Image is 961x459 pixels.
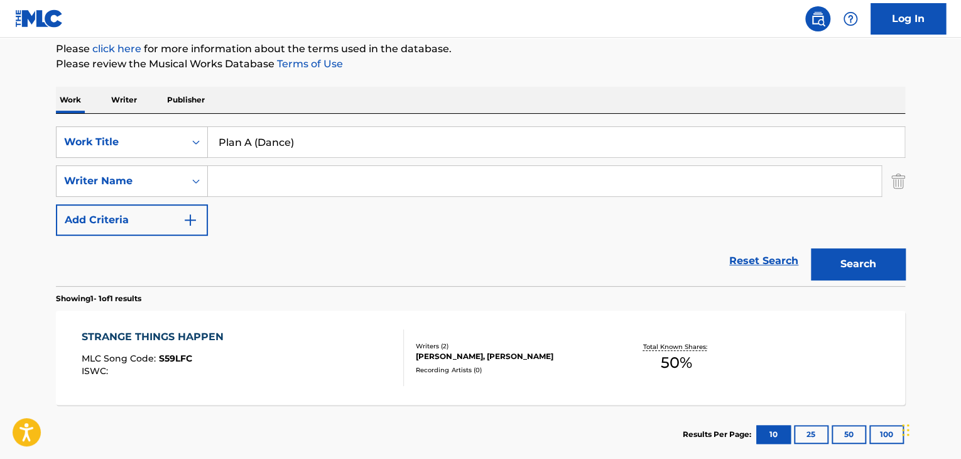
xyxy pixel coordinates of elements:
a: Log In [871,3,946,35]
p: Work [56,87,85,113]
div: Writers ( 2 ) [416,341,605,351]
p: Please review the Musical Works Database [56,57,905,72]
img: 9d2ae6d4665cec9f34b9.svg [183,213,198,228]
div: [PERSON_NAME], [PERSON_NAME] [416,351,605,362]
span: ISWC : [82,365,111,377]
p: Writer [107,87,141,113]
a: click here [92,43,141,55]
p: Publisher [163,87,209,113]
span: S59LFC [159,353,192,364]
p: Please for more information about the terms used in the database. [56,41,905,57]
button: 50 [832,425,866,444]
p: Showing 1 - 1 of 1 results [56,293,141,304]
img: search [810,11,825,26]
img: Delete Criterion [891,165,905,197]
img: MLC Logo [15,9,63,28]
p: Results Per Page: [683,429,754,440]
button: 100 [869,425,904,444]
div: STRANGE THINGS HAPPEN [82,329,230,345]
div: Writer Name [64,174,177,189]
a: STRANGE THINGS HAPPENMLC Song Code:S59LFCISWC:Writers (2)[PERSON_NAME], [PERSON_NAME]Recording Ar... [56,311,905,405]
button: Search [811,248,905,280]
div: Recording Artists ( 0 ) [416,365,605,375]
button: 25 [794,425,828,444]
div: Work Title [64,135,177,150]
p: Total Known Shares: [643,342,710,351]
span: 50 % [661,351,692,374]
button: 10 [756,425,791,444]
a: Terms of Use [274,58,343,70]
div: Help [838,6,863,31]
form: Search Form [56,126,905,286]
img: help [843,11,858,26]
a: Reset Search [723,247,805,275]
div: Drag [902,411,909,449]
span: MLC Song Code : [82,353,159,364]
a: Public Search [805,6,830,31]
button: Add Criteria [56,204,208,236]
iframe: Chat Widget [898,399,961,459]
